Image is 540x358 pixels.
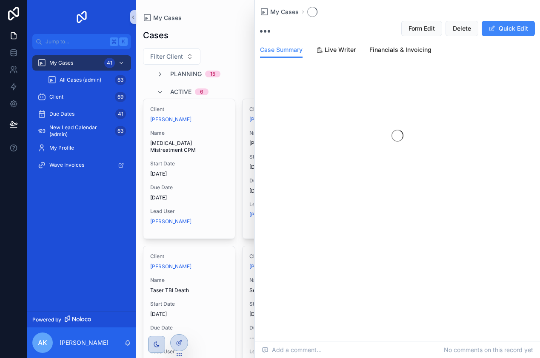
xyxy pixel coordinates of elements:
span: AK [38,338,47,348]
a: Client[PERSON_NAME]Name[PERSON_NAME] IMEStart Date[DATE]Due Date[DATE]Lead User[PERSON_NAME] [242,99,334,239]
div: 63 [115,126,126,136]
a: Case Summary [260,42,303,58]
a: [PERSON_NAME] [150,116,191,123]
span: Client [49,94,63,100]
div: 41 [115,109,126,119]
span: Seizure and MVC [249,287,327,294]
div: 69 [115,92,126,102]
span: Start Date [249,301,327,307]
span: Filter Client [150,52,183,61]
span: My Cases [153,14,182,22]
span: [DATE] [150,194,228,201]
a: Client[PERSON_NAME]Name[MEDICAL_DATA] Mistreatment CPMStart Date[DATE]Due Date[DATE]Lead User[PER... [143,99,235,239]
span: [PERSON_NAME] IME [249,140,327,147]
span: Client [150,253,228,260]
span: Start Date [150,160,228,167]
span: Name [150,130,228,136]
a: Live Writer [316,42,356,59]
h1: Cases [143,29,169,41]
div: 63 [115,75,126,85]
div: 6 [200,88,203,95]
a: Wave Invoices [32,157,131,173]
span: My Cases [270,8,299,16]
span: Due Date [249,177,327,184]
button: Jump to...K [32,34,131,49]
a: [PERSON_NAME] [150,218,191,225]
span: Planning [170,70,202,78]
span: Start Date [150,301,228,307]
span: [DATE] [249,188,327,194]
a: My Profile [32,140,131,156]
span: K [120,38,127,45]
span: Name [150,277,228,284]
span: Lead User [249,201,327,208]
a: All Cases (admin)63 [43,72,131,88]
span: Client [249,253,327,260]
p: [PERSON_NAME] [60,338,109,347]
div: scrollable content [27,49,136,184]
button: Delete [446,21,478,36]
span: Lead User [150,348,228,355]
span: [MEDICAL_DATA] Mistreatment CPM [150,140,228,153]
span: Wave Invoices [49,162,84,168]
span: New Lead Calendar (admin) [49,124,111,138]
span: -- [249,335,254,341]
span: -- [150,335,155,341]
span: [DATE] [249,164,327,170]
span: All Cases (admin) [60,77,101,83]
span: My Cases [49,60,73,66]
a: Client69 [32,89,131,105]
span: Live Writer [325,45,356,54]
span: Add a comment... [262,346,322,354]
a: New Lead Calendar (admin)63 [32,123,131,139]
span: Active [170,88,191,96]
span: Name [249,130,327,136]
button: Select Button [143,48,200,65]
span: Due Dates [49,111,74,117]
div: 15 [210,71,215,77]
span: Lead User [150,208,228,215]
a: [PERSON_NAME] [249,263,291,270]
span: [DATE] [150,170,228,177]
span: Powered by [32,316,61,323]
span: Lead User [249,348,327,355]
span: [DATE] [249,311,327,318]
img: App logo [75,10,89,24]
span: Due Date [150,184,228,191]
span: Jump to... [46,38,106,45]
span: Start Date [249,153,327,160]
div: 41 [104,58,115,68]
span: Case Summary [260,45,303,54]
span: Taser TBI Death [150,287,228,294]
span: Financials & Invoicing [369,45,431,54]
a: [PERSON_NAME] [249,211,291,218]
a: My Cases41 [32,55,131,71]
a: My Cases [143,14,182,22]
span: No comments on this record yet [444,346,533,354]
a: Financials & Invoicing [369,42,431,59]
button: Form Edit [401,21,442,36]
span: Due Date [150,324,228,331]
a: [PERSON_NAME] [150,263,191,270]
a: Powered by [27,312,136,327]
span: Due Date [249,324,327,331]
a: [PERSON_NAME] [249,116,291,123]
span: [DATE] [150,311,228,318]
button: Quick Edit [482,21,535,36]
a: My Cases [260,8,299,16]
a: Due Dates41 [32,106,131,122]
span: Client [249,106,327,113]
span: Client [150,106,228,113]
span: Name [249,277,327,284]
span: My Profile [49,145,74,151]
span: Delete [453,24,471,33]
span: Form Edit [409,24,435,33]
